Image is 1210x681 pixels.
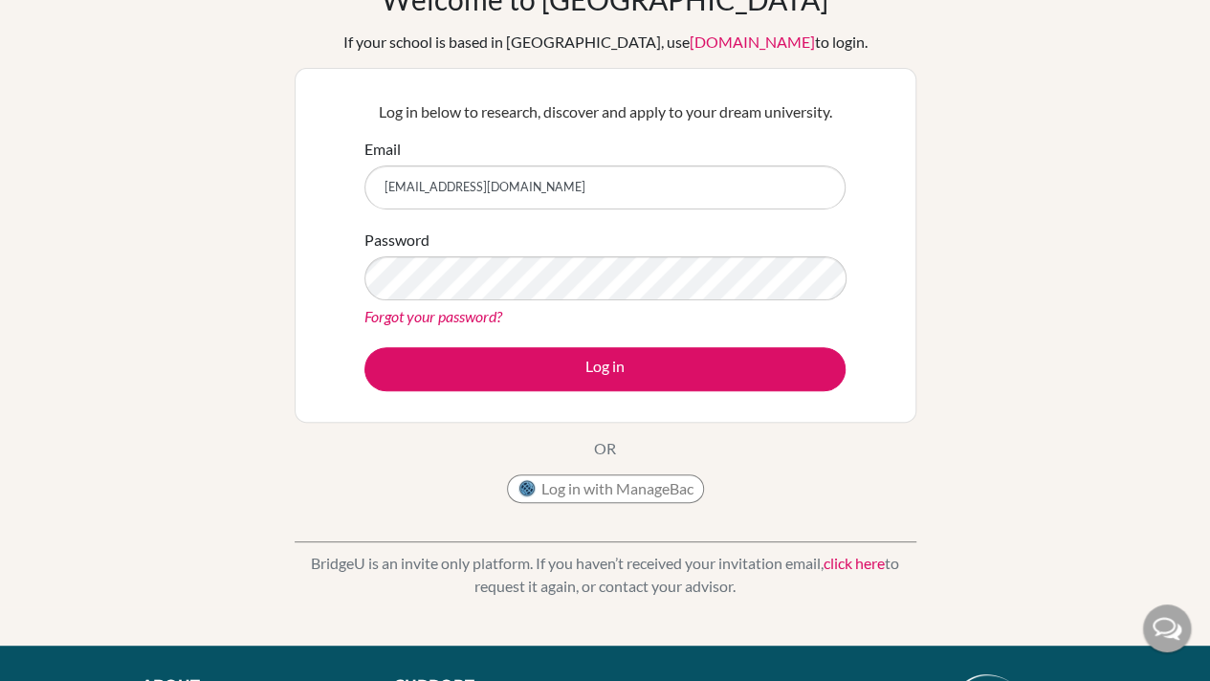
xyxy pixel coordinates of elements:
label: Password [364,229,429,252]
span: Help [43,13,82,31]
button: Log in with ManageBac [507,474,704,503]
a: click here [824,554,885,572]
p: Log in below to research, discover and apply to your dream university. [364,100,846,123]
label: Email [364,138,401,161]
p: BridgeU is an invite only platform. If you haven’t received your invitation email, to request it ... [295,552,916,598]
p: OR [594,437,616,460]
div: If your school is based in [GEOGRAPHIC_DATA], use to login. [343,31,868,54]
a: [DOMAIN_NAME] [690,33,815,51]
button: Log in [364,347,846,391]
a: Forgot your password? [364,307,502,325]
